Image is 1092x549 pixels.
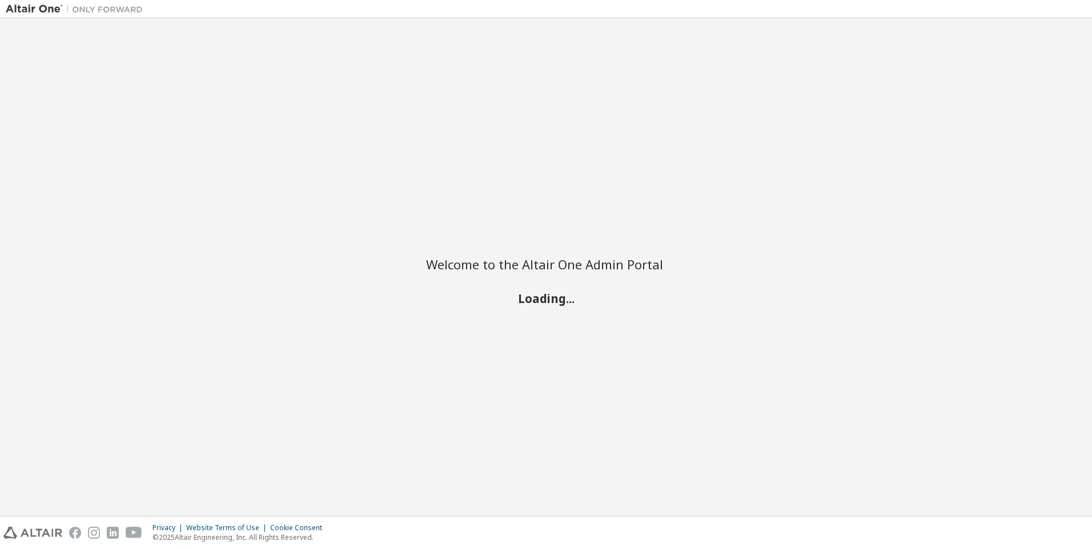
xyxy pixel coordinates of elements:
[270,523,329,532] div: Cookie Consent
[426,256,666,272] h2: Welcome to the Altair One Admin Portal
[152,523,186,532] div: Privacy
[107,527,119,539] img: linkedin.svg
[426,291,666,306] h2: Loading...
[3,527,62,539] img: altair_logo.svg
[126,527,142,539] img: youtube.svg
[186,523,270,532] div: Website Terms of Use
[152,532,329,542] p: © 2025 Altair Engineering, Inc. All Rights Reserved.
[6,3,148,15] img: Altair One
[69,527,81,539] img: facebook.svg
[88,527,100,539] img: instagram.svg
